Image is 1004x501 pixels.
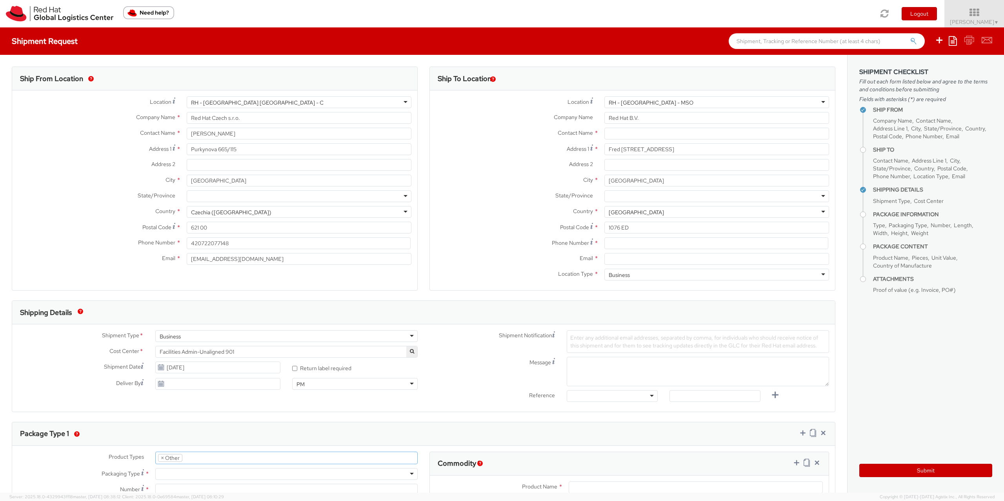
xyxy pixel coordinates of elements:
[873,165,911,172] span: State/Province
[438,75,491,83] h3: Ship To Location
[552,239,589,246] span: Phone Number
[73,494,121,499] span: master, [DATE] 08:38:12
[160,333,181,340] div: Business
[609,271,630,279] div: Business
[161,454,164,461] span: ×
[109,347,139,356] span: Cost Center
[891,230,908,237] span: Height
[873,262,932,269] span: Country of Manufacture
[965,125,985,132] span: Country
[950,18,999,25] span: [PERSON_NAME]
[116,379,141,387] span: Deliver By
[166,176,175,183] span: City
[567,145,589,152] span: Address 1
[122,494,224,499] span: Client: 2025.18.0-0e69584
[913,173,948,180] span: Location Type
[873,254,908,261] span: Product Name
[158,454,182,462] li: Other
[20,430,69,438] h3: Package Type 1
[580,255,593,262] span: Email
[560,224,589,231] span: Postal Code
[859,95,992,103] span: Fields with asterisks (*) are required
[558,129,593,136] span: Contact Name
[155,346,418,358] span: Facilities Admin-Unaligned 901
[583,176,593,183] span: City
[529,359,551,366] span: Message
[873,125,908,132] span: Address Line 1
[950,157,959,164] span: City
[873,147,992,153] h4: Ship To
[859,78,992,93] span: Fill out each form listed below and agree to the terms and conditions before submitting
[104,363,141,371] span: Shipment Date
[155,208,175,215] span: Country
[558,270,593,277] span: Location Type
[911,230,928,237] span: Weight
[924,125,962,132] span: State/Province
[191,99,324,107] div: RH - [GEOGRAPHIC_DATA] [GEOGRAPHIC_DATA] - C
[946,133,959,140] span: Email
[902,7,937,20] button: Logout
[138,239,175,246] span: Phone Number
[149,145,171,152] span: Address 1
[906,133,942,140] span: Phone Number
[873,117,912,124] span: Company Name
[569,161,593,168] span: Address 2
[873,187,992,193] h4: Shipping Details
[873,222,885,229] span: Type
[952,173,965,180] span: Email
[142,224,171,231] span: Postal Code
[859,69,992,76] h3: Shipment Checklist
[123,6,174,19] button: Need help?
[873,212,992,217] h4: Package Information
[889,222,927,229] span: Packaging Type
[160,348,413,355] span: Facilities Admin-Unaligned 901
[914,165,934,172] span: Country
[859,464,992,477] button: Submit
[162,255,175,262] span: Email
[176,494,224,499] span: master, [DATE] 08:10:29
[296,380,305,388] div: PM
[911,125,920,132] span: City
[570,334,818,349] span: Enter any additional email addresses, separated by comma, for individuals who should receive noti...
[873,173,910,180] span: Phone Number
[912,157,946,164] span: Address Line 1
[522,483,557,490] span: Product Name
[880,494,995,500] span: Copyright © [DATE]-[DATE] Agistix Inc., All Rights Reserved
[914,197,944,204] span: Cost Center
[102,331,139,340] span: Shipment Type
[931,222,950,229] span: Number
[873,133,902,140] span: Postal Code
[438,459,480,467] h3: Commodity 1
[873,286,956,293] span: Proof of value (e.g. Invoice, PO#)
[102,470,140,477] span: Packaging Type
[567,98,589,105] span: Location
[499,331,552,340] span: Shipment Notification
[554,114,593,121] span: Company Name
[109,453,144,460] span: Product Types
[20,75,83,83] h3: Ship From Location
[140,129,175,136] span: Contact Name
[873,230,888,237] span: Width
[873,157,908,164] span: Contact Name
[729,33,925,49] input: Shipment, Tracking or Reference Number (at least 4 chars)
[292,366,297,371] input: Return label required
[912,254,928,261] span: Pieces
[151,161,175,168] span: Address 2
[931,254,956,261] span: Unit Value
[12,37,78,45] h4: Shipment Request
[937,165,966,172] span: Postal Code
[873,197,910,204] span: Shipment Type
[292,363,353,372] label: Return label required
[6,6,113,22] img: rh-logistics-00dfa346123c4ec078e1.svg
[136,114,175,121] span: Company Name
[191,208,271,216] div: Czechia ([GEOGRAPHIC_DATA])
[873,107,992,113] h4: Ship From
[9,494,121,499] span: Server: 2025.18.0-4329943ff18
[954,222,972,229] span: Length
[529,392,555,399] span: Reference
[916,117,951,124] span: Contact Name
[609,99,693,107] div: RH - [GEOGRAPHIC_DATA] - MSO
[609,208,664,216] div: [GEOGRAPHIC_DATA]
[20,309,72,317] h3: Shipping Details
[120,486,140,493] span: Number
